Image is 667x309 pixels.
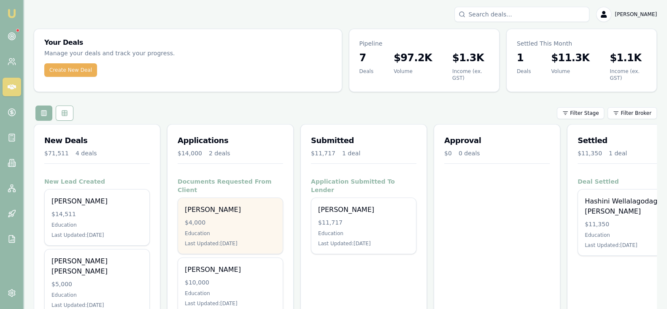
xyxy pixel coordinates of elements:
[318,230,409,237] div: Education
[44,49,260,58] p: Manage your deals and track your progress.
[318,218,409,227] div: $11,717
[570,110,599,117] span: Filter Stage
[452,51,489,65] h3: $1.3K
[608,107,657,119] button: Filter Broker
[51,222,143,228] div: Education
[444,135,550,146] h3: Approval
[610,68,646,81] div: Income (ex. GST)
[311,177,416,194] h4: Application Submitted To Lender
[51,256,143,276] div: [PERSON_NAME] [PERSON_NAME]
[621,110,651,117] span: Filter Broker
[551,68,589,75] div: Volume
[394,51,432,65] h3: $97.2K
[178,135,283,146] h3: Applications
[44,149,69,157] div: $71,511
[609,149,627,157] div: 1 deal
[359,68,374,75] div: Deals
[185,278,276,287] div: $10,000
[517,39,646,48] p: Settled This Month
[178,149,202,157] div: $14,000
[342,149,360,157] div: 1 deal
[185,300,276,307] div: Last Updated: [DATE]
[185,205,276,215] div: [PERSON_NAME]
[51,196,143,206] div: [PERSON_NAME]
[359,51,374,65] h3: 7
[51,280,143,288] div: $5,000
[517,51,531,65] h3: 1
[51,232,143,239] div: Last Updated: [DATE]
[359,39,489,48] p: Pipeline
[454,7,589,22] input: Search deals
[185,240,276,247] div: Last Updated: [DATE]
[185,230,276,237] div: Education
[318,240,409,247] div: Last Updated: [DATE]
[185,218,276,227] div: $4,000
[185,265,276,275] div: [PERSON_NAME]
[209,149,230,157] div: 2 deals
[459,149,480,157] div: 0 deals
[44,39,332,46] h3: Your Deals
[44,177,150,186] h4: New Lead Created
[44,135,150,146] h3: New Deals
[311,135,416,146] h3: Submitted
[311,149,335,157] div: $11,717
[444,149,452,157] div: $0
[7,8,17,19] img: emu-icon-u.png
[452,68,489,81] div: Income (ex. GST)
[517,68,531,75] div: Deals
[44,63,97,77] button: Create New Deal
[551,51,589,65] h3: $11.3K
[185,290,276,297] div: Education
[76,149,97,157] div: 4 deals
[610,51,646,65] h3: $1.1K
[394,68,432,75] div: Volume
[51,210,143,218] div: $14,511
[178,177,283,194] h4: Documents Requested From Client
[51,292,143,298] div: Education
[557,107,604,119] button: Filter Stage
[615,11,657,18] span: [PERSON_NAME]
[578,149,602,157] div: $11,350
[318,205,409,215] div: [PERSON_NAME]
[51,302,143,309] div: Last Updated: [DATE]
